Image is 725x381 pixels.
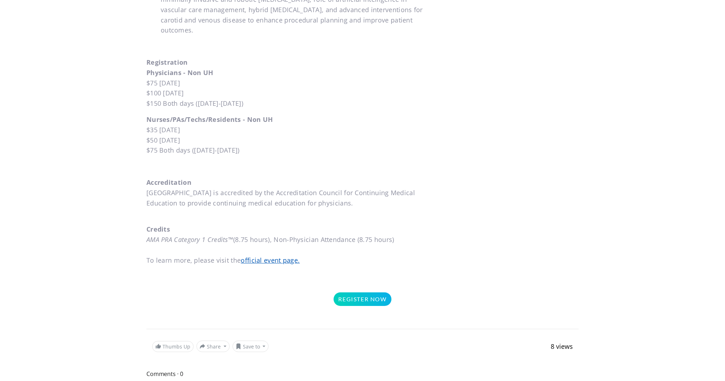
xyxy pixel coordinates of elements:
strong: Credits [146,225,170,233]
a: Register Now [334,292,391,306]
button: Share [196,341,230,352]
strong: Physicians - Non UH [146,68,214,77]
strong: Accreditation [146,178,191,187]
span: 8 views [551,342,573,351]
p: $35 [DATE] $50 [DATE] $75 Both days ([DATE]-[DATE]) [146,114,431,155]
strong: Registration [146,58,188,66]
a: official event page. [241,256,300,264]
button: Save to [232,341,269,352]
p: [GEOGRAPHIC_DATA] is accredited by the Accreditation Council for Continuing Medical Education to ... [146,188,431,218]
strong: Nurses/PAs/Techs/Residents - Non UH [146,115,273,124]
p: $75 [DATE] $100 [DATE] $150 Both days ([DATE]-[DATE]) [146,68,431,109]
p: (8.75 hours), Non-Physician Attendance (8.75 hours) To learn more, please visit the [146,234,431,265]
em: AMA PRA Category 1 Credits™ [146,235,233,244]
span: Comments 0 [146,369,579,378]
a: Thumbs Up [152,341,194,352]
